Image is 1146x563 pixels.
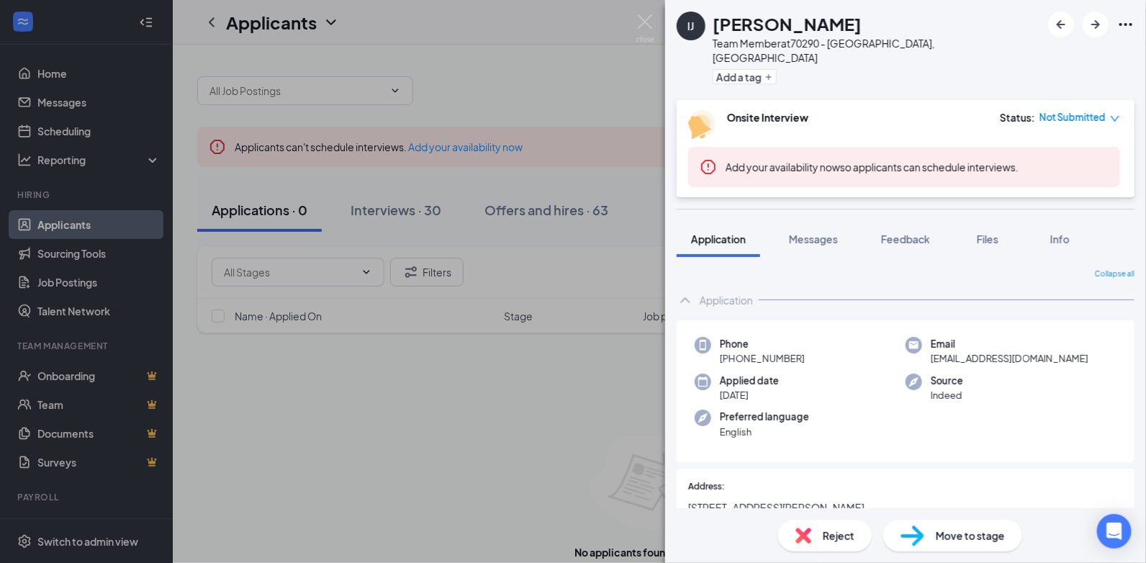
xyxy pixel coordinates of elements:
[720,388,779,402] span: [DATE]
[823,528,854,544] span: Reject
[727,111,808,124] b: Onsite Interview
[726,161,1019,174] span: so applicants can schedule interviews.
[720,374,779,388] span: Applied date
[931,351,1088,366] span: [EMAIL_ADDRESS][DOMAIN_NAME]
[931,374,963,388] span: Source
[720,410,809,424] span: Preferred language
[688,500,1123,515] span: [STREET_ADDRESS][PERSON_NAME]
[726,160,840,174] button: Add your availability now
[1050,233,1070,246] span: Info
[700,158,717,176] svg: Error
[1083,12,1109,37] button: ArrowRight
[720,337,805,351] span: Phone
[687,19,694,33] div: IJ
[1097,514,1132,549] div: Open Intercom Messenger
[764,73,773,81] svg: Plus
[1087,16,1104,33] svg: ArrowRight
[1117,16,1134,33] svg: Ellipses
[789,233,838,246] span: Messages
[720,425,809,439] span: English
[720,351,805,366] span: [PHONE_NUMBER]
[700,293,753,307] div: Application
[1052,16,1070,33] svg: ArrowLeftNew
[1110,114,1120,124] span: down
[977,233,998,246] span: Files
[688,480,725,494] span: Address:
[713,69,777,84] button: PlusAdd a tag
[931,388,963,402] span: Indeed
[713,12,862,36] h1: [PERSON_NAME]
[677,292,694,309] svg: ChevronUp
[691,233,746,246] span: Application
[713,36,1041,65] div: Team Member at 70290 - [GEOGRAPHIC_DATA], [GEOGRAPHIC_DATA]
[1039,110,1106,125] span: Not Submitted
[931,337,1088,351] span: Email
[936,528,1005,544] span: Move to stage
[1095,269,1134,280] span: Collapse all
[1048,12,1074,37] button: ArrowLeftNew
[1000,110,1035,125] div: Status :
[881,233,930,246] span: Feedback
